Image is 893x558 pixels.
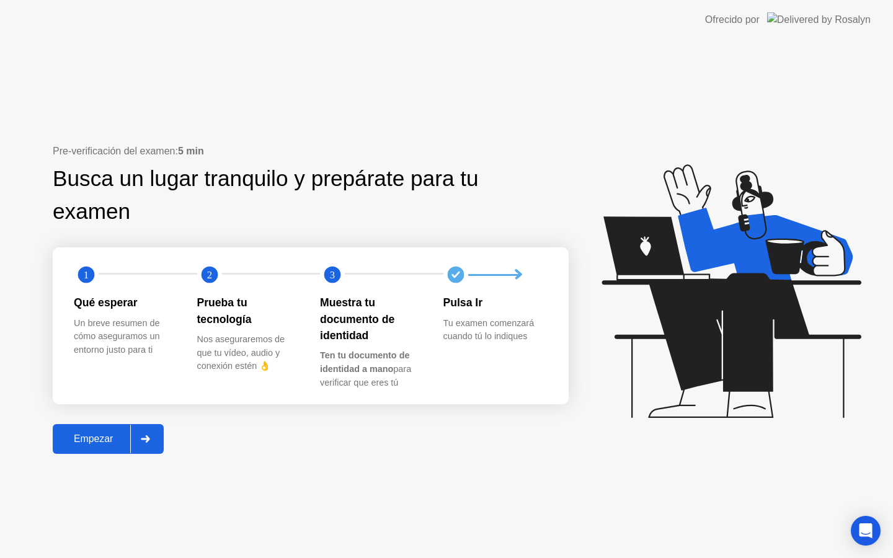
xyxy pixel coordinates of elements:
div: Pulsa Ir [443,294,547,311]
img: Delivered by Rosalyn [767,12,871,27]
div: Ofrecido por [705,12,760,27]
div: Tu examen comenzará cuando tú lo indiques [443,317,547,343]
div: Qué esperar [74,294,177,311]
div: Un breve resumen de cómo aseguramos un entorno justo para ti [74,317,177,357]
div: Muestra tu documento de identidad [320,294,424,343]
text: 3 [330,269,335,281]
text: 2 [207,269,211,281]
div: para verificar que eres tú [320,349,424,389]
div: Busca un lugar tranquilo y prepárate para tu examen [53,162,490,228]
div: Prueba tu tecnología [197,294,301,327]
button: Empezar [53,424,164,454]
div: Open Intercom Messenger [851,516,881,546]
div: Nos aseguraremos de que tu vídeo, audio y conexión estén 👌 [197,333,301,373]
div: Pre-verificación del examen: [53,144,569,159]
text: 1 [84,269,89,281]
div: Empezar [56,433,130,445]
b: 5 min [178,146,204,156]
b: Ten tu documento de identidad a mano [320,350,409,374]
